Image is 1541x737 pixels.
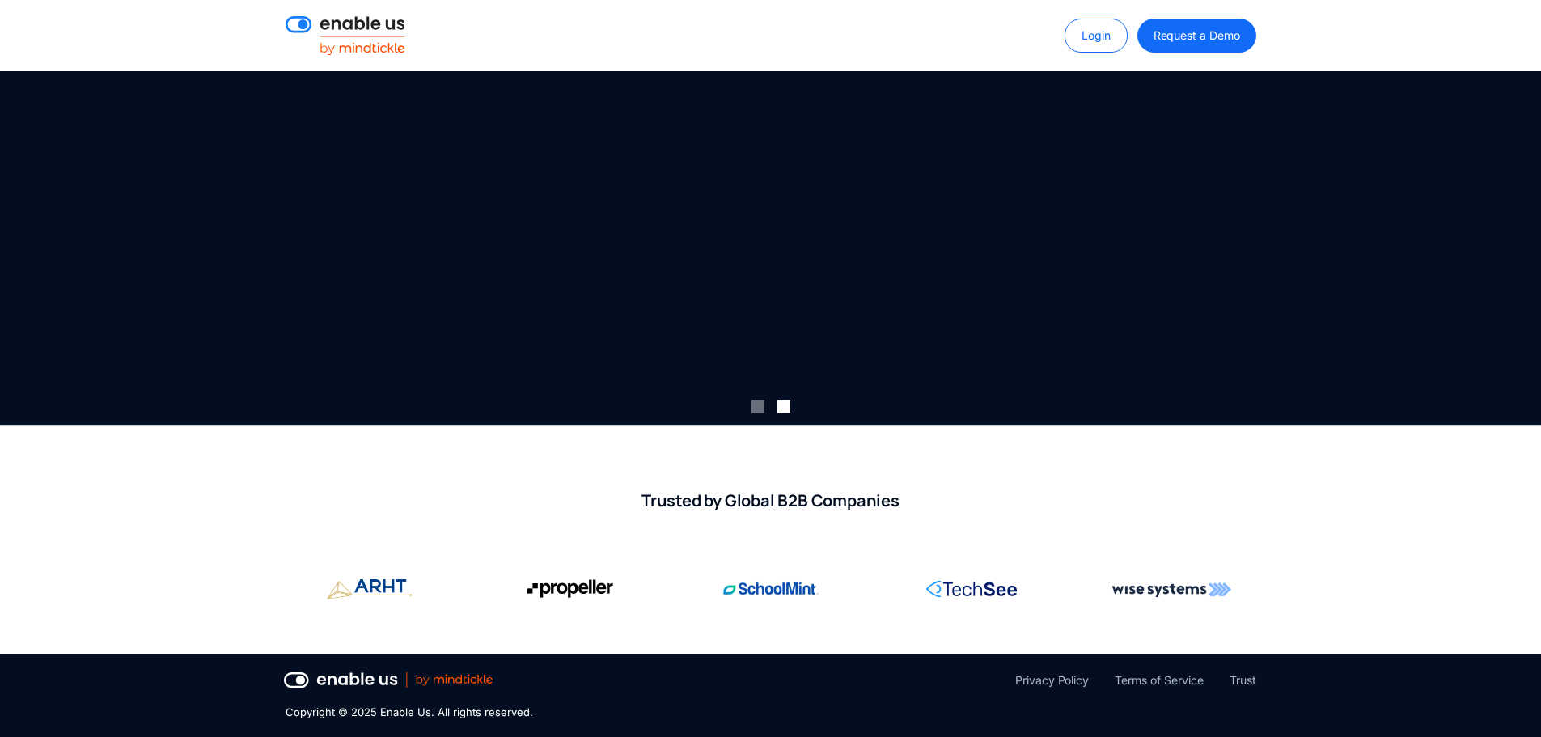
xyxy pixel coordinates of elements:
[777,400,790,413] div: Show slide 2 of 2
[1137,19,1256,53] a: Request a Demo
[327,573,413,606] img: Propeller Aero corporate logo
[286,490,1256,511] h2: Trusted by Global B2B Companies
[1230,671,1256,690] a: Trust
[1115,671,1203,690] a: Terms of Service
[1112,573,1231,605] img: Wise Systems corporate logo
[1467,663,1541,737] iframe: Qualified Messenger
[1015,671,1089,690] a: Privacy Policy
[286,705,533,721] div: Copyright © 2025 Enable Us. All rights reserved.
[527,573,613,605] img: Propeller Aero corporate logo
[1065,19,1128,53] a: Login
[926,573,1017,605] img: RingCentral corporate logo
[723,573,819,605] img: SchoolMint corporate logo
[751,400,764,413] div: Show slide 1 of 2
